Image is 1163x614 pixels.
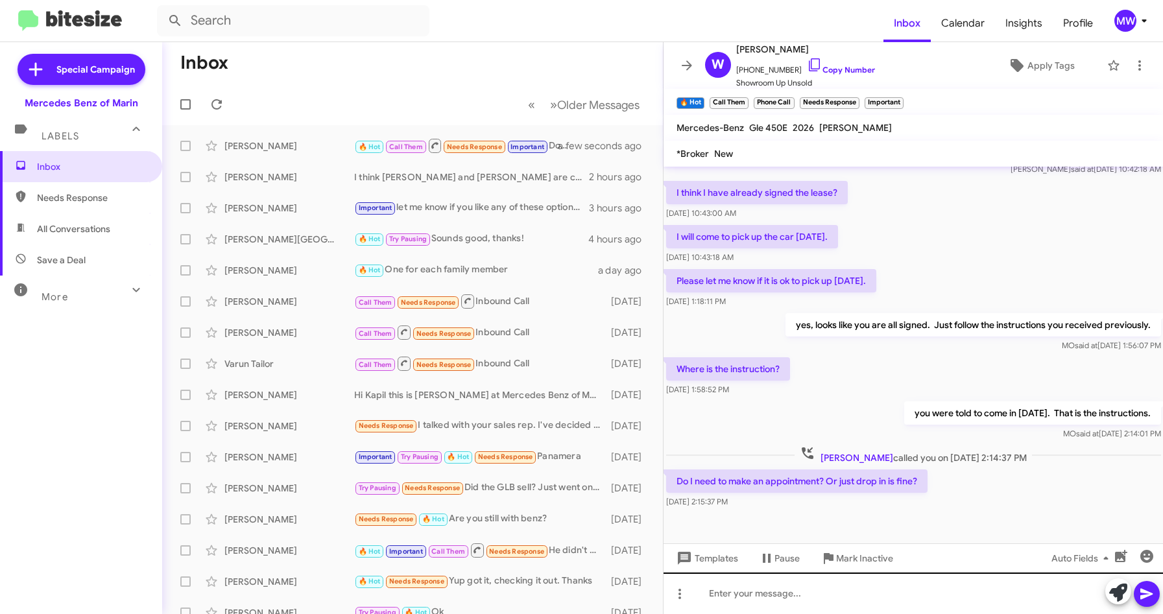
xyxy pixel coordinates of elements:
span: [DATE] 2:15:37 PM [666,497,728,506]
small: 🔥 Hot [677,97,704,109]
div: I think [PERSON_NAME] and [PERSON_NAME] are confused about what car you want numbers on. Do you w... [354,171,589,183]
span: [PHONE_NUMBER] [736,57,875,77]
span: Pause [774,547,800,570]
span: Inbox [37,160,147,173]
span: Profile [1053,5,1103,42]
span: Needs Response [389,577,444,585]
span: [PERSON_NAME] [DATE] 10:42:18 AM [1010,164,1160,174]
span: Mercedes-Benz [677,122,744,134]
span: Templates [674,547,738,570]
div: [PERSON_NAME] [224,575,354,588]
span: 🔥 Hot [359,143,381,151]
span: Needs Response [401,298,456,307]
span: Important [510,143,544,151]
div: Inbound Call [354,324,606,340]
span: Needs Response [447,143,502,151]
button: Previous [520,91,543,118]
span: MO [DATE] 1:56:07 PM [1061,340,1160,350]
button: Auto Fields [1041,547,1124,570]
span: Needs Response [416,360,472,369]
span: Needs Response [405,484,460,492]
span: Call Them [431,547,465,556]
span: Save a Deal [37,254,86,266]
div: Inbound Call [354,355,606,372]
div: Sounds good, thanks! [354,231,588,246]
div: [DATE] [606,544,652,557]
div: [PERSON_NAME] [224,388,354,401]
p: Please let me know if it is ok to pick up [DATE]. [666,269,876,292]
div: [DATE] [606,295,652,308]
div: Do I need to make an appointment? Or just drop in is fine? [354,137,575,154]
span: Try Pausing [401,453,438,461]
span: Important [359,204,392,212]
span: [DATE] 1:18:11 PM [666,296,726,306]
span: 2026 [793,122,814,134]
a: Special Campaign [18,54,145,85]
span: Try Pausing [389,235,427,243]
span: 🔥 Hot [359,266,381,274]
span: [PERSON_NAME] [819,122,892,134]
span: Needs Response [416,329,472,338]
div: Yup got it, checking it out. Thanks [354,574,606,589]
small: Phone Call [754,97,794,109]
button: Next [542,91,647,118]
div: [DATE] [606,419,652,432]
div: [PERSON_NAME] [224,326,354,339]
button: Mark Inactive [810,547,904,570]
div: [PERSON_NAME] [224,419,354,432]
span: Older Messages [557,98,640,112]
span: Auto Fields [1051,547,1114,570]
span: Needs Response [489,547,544,556]
p: Do I need to make an appointment? Or just drop in is fine? [666,469,928,493]
span: [PERSON_NAME] [736,41,875,57]
span: Mark Inactive [836,547,893,570]
span: « [528,97,535,113]
button: MW [1103,10,1149,32]
div: [PERSON_NAME] [224,451,354,464]
span: 🔥 Hot [359,547,381,556]
span: Call Them [389,143,423,151]
span: Apply Tags [1027,54,1075,77]
div: [PERSON_NAME] [224,171,354,183]
p: Where is the instruction? [666,357,790,381]
span: 🔥 Hot [422,515,444,523]
a: Calendar [931,5,995,42]
div: 2 hours ago [589,171,652,183]
a: Copy Number [807,65,875,75]
div: [DATE] [606,451,652,464]
div: Varun Tailor [224,357,354,370]
span: said at [1070,164,1093,174]
button: Pause [749,547,810,570]
a: Insights [995,5,1053,42]
span: Needs Response [359,515,414,523]
span: Labels [42,130,79,142]
div: [PERSON_NAME] [224,139,354,152]
span: Needs Response [478,453,533,461]
input: Search [157,5,429,36]
small: Call Them [710,97,749,109]
span: Call Them [359,360,392,369]
span: [DATE] 10:43:00 AM [666,208,736,218]
div: Panamera [354,449,606,464]
span: W [712,54,725,75]
span: [DATE] 1:58:52 PM [666,384,729,394]
span: Needs Response [37,191,147,204]
span: *Broker [677,148,709,159]
div: I talked with your sales rep. I've decided to go a different route. Thanks [354,418,606,433]
span: said at [1074,340,1097,350]
a: Inbox [883,5,931,42]
span: More [42,291,68,303]
div: 3 hours ago [589,202,652,215]
small: Needs Response [800,97,859,109]
span: MO [DATE] 2:14:01 PM [1062,429,1160,438]
span: said at [1075,429,1098,438]
nav: Page navigation example [521,91,647,118]
span: called you on [DATE] 2:14:37 PM [795,445,1032,464]
div: 4 hours ago [588,233,652,246]
span: New [714,148,733,159]
span: All Conversations [37,222,110,235]
span: [PERSON_NAME] [821,452,893,464]
div: [DATE] [606,388,652,401]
